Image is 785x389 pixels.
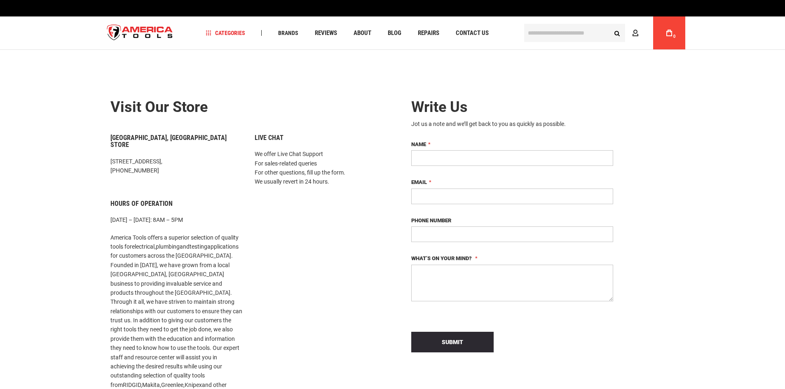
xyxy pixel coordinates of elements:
[388,30,401,36] span: Blog
[673,34,676,39] span: 0
[142,382,160,388] a: Makita
[161,382,183,388] a: Greenlee
[110,157,242,175] p: [STREET_ADDRESS], [PHONE_NUMBER]
[274,28,302,39] a: Brands
[411,98,468,116] span: Write Us
[609,25,625,41] button: Search
[411,332,494,352] button: Submit
[384,28,405,39] a: Blog
[156,243,180,250] a: plumbing
[202,28,249,39] a: Categories
[255,149,387,186] p: We offer Live Chat Support For sales-related queries For other questions, fill up the form. We us...
[255,134,387,142] h6: Live Chat
[315,30,337,36] span: Reviews
[452,28,492,39] a: Contact Us
[661,16,677,49] a: 0
[278,30,298,36] span: Brands
[411,217,451,224] span: Phone Number
[110,134,242,149] h6: [GEOGRAPHIC_DATA], [GEOGRAPHIC_DATA] Store
[100,18,180,49] img: America Tools
[110,99,387,116] h2: Visit our store
[418,30,439,36] span: Repairs
[411,255,472,261] span: What’s on your mind?
[123,382,141,388] a: RIDGID
[411,141,426,147] span: Name
[414,28,443,39] a: Repairs
[206,30,245,36] span: Categories
[110,215,242,224] p: [DATE] – [DATE]: 8AM – 5PM
[190,243,207,250] a: testing
[411,179,427,185] span: Email
[185,382,202,388] a: Knipex
[350,28,375,39] a: About
[411,120,613,128] div: Jot us a note and we’ll get back to you as quickly as possible.
[311,28,341,39] a: Reviews
[442,339,463,345] span: Submit
[132,243,155,250] a: electrical
[354,30,371,36] span: About
[456,30,489,36] span: Contact Us
[100,18,180,49] a: store logo
[110,200,242,207] h6: Hours of Operation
